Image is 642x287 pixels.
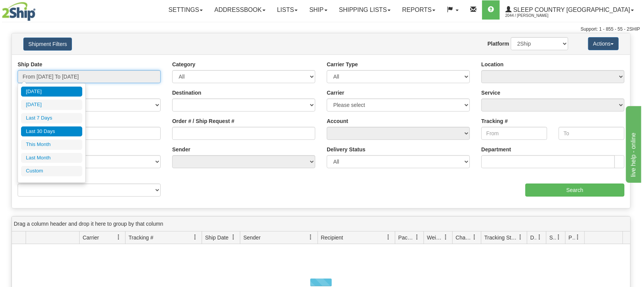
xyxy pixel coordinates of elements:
[439,231,452,244] a: Weight filter column settings
[327,61,358,68] label: Carrier Type
[398,234,414,241] span: Packages
[21,126,82,137] li: Last 30 Days
[569,234,575,241] span: Pickup Status
[481,127,547,140] input: From
[505,12,563,20] span: 2044 / [PERSON_NAME]
[512,7,630,13] span: Sleep Country [GEOGRAPHIC_DATA]
[21,166,82,176] li: Custom
[624,104,641,182] iframe: chat widget
[305,231,318,244] a: Sender filter column settings
[481,117,508,125] label: Tracking #
[83,234,99,241] span: Carrier
[2,26,640,33] div: Support: 1 - 855 - 55 - 2SHIP
[227,231,240,244] a: Ship Date filter column settings
[481,146,511,153] label: Department
[2,2,36,21] img: logo2044.jpg
[382,231,395,244] a: Recipient filter column settings
[205,234,228,241] span: Ship Date
[23,38,72,51] button: Shipment Filters
[18,61,42,68] label: Ship Date
[333,0,396,20] a: Shipping lists
[327,89,344,97] label: Carrier
[552,231,565,244] a: Shipment Issues filter column settings
[163,0,209,20] a: Settings
[271,0,303,20] a: Lists
[209,0,271,20] a: Addressbook
[21,139,82,150] li: This Month
[481,89,500,97] label: Service
[571,231,584,244] a: Pickup Status filter column settings
[172,117,235,125] label: Order # / Ship Request #
[327,117,348,125] label: Account
[525,184,624,197] input: Search
[427,234,443,241] span: Weight
[112,231,125,244] a: Carrier filter column settings
[559,127,624,140] input: To
[514,231,527,244] a: Tracking Status filter column settings
[21,153,82,163] li: Last Month
[172,61,196,68] label: Category
[396,0,441,20] a: Reports
[321,234,343,241] span: Recipient
[456,234,472,241] span: Charge
[243,234,261,241] span: Sender
[12,216,630,231] div: grid grouping header
[533,231,546,244] a: Delivery Status filter column settings
[500,0,640,20] a: Sleep Country [GEOGRAPHIC_DATA] 2044 / [PERSON_NAME]
[189,231,202,244] a: Tracking # filter column settings
[481,61,503,68] label: Location
[327,146,365,153] label: Delivery Status
[487,40,509,48] label: Platform
[172,89,201,97] label: Destination
[21,100,82,110] li: [DATE]
[172,146,190,153] label: Sender
[530,234,537,241] span: Delivery Status
[411,231,424,244] a: Packages filter column settings
[484,234,518,241] span: Tracking Status
[21,113,82,123] li: Last 7 Days
[549,234,556,241] span: Shipment Issues
[468,231,481,244] a: Charge filter column settings
[303,0,333,20] a: Ship
[129,234,153,241] span: Tracking #
[21,87,82,97] li: [DATE]
[6,5,71,14] div: live help - online
[588,37,619,50] button: Actions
